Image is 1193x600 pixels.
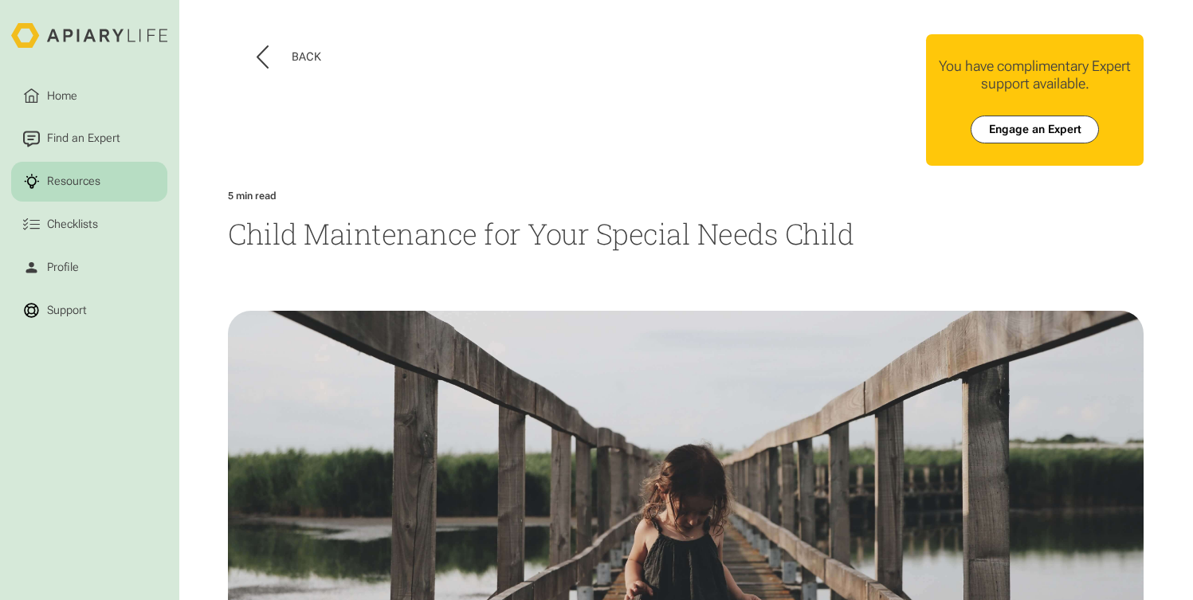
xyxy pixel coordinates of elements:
[11,76,167,116] a: Home
[11,119,167,159] a: Find an Expert
[292,50,321,65] div: Back
[11,248,167,288] a: Profile
[11,205,167,245] a: Checklists
[45,216,101,233] div: Checklists
[45,88,80,105] div: Home
[11,290,167,330] a: Support
[228,190,277,202] div: 5 min read
[45,173,104,190] div: Resources
[45,131,124,148] div: Find an Expert
[228,214,1144,253] h1: Child Maintenance for Your Special Needs Child
[971,116,1099,143] a: Engage an Expert
[45,259,82,276] div: Profile
[45,302,90,320] div: Support
[11,162,167,202] a: Resources
[257,45,321,69] button: Back
[938,57,1132,93] div: You have complimentary Expert support available.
